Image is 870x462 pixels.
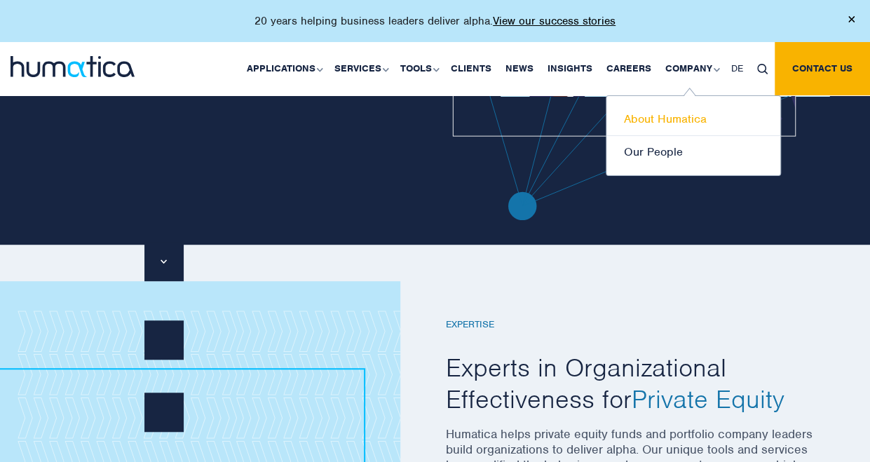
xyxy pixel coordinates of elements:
a: Insights [541,42,599,95]
a: Clients [444,42,498,95]
a: Applications [240,42,327,95]
a: Contact us [775,42,870,95]
a: Services [327,42,393,95]
span: DE [731,62,743,74]
a: Tools [393,42,444,95]
a: Careers [599,42,658,95]
a: Our People [606,136,780,168]
a: About Humatica [606,103,780,136]
span: Private Equity [632,383,784,415]
a: Company [658,42,724,95]
img: logo [11,56,135,77]
p: 20 years helping business leaders deliver alpha. [254,14,616,28]
h6: EXPERTISE [446,319,824,331]
a: News [498,42,541,95]
img: downarrow [161,259,167,264]
img: search_icon [757,64,768,74]
a: DE [724,42,750,95]
a: View our success stories [493,14,616,28]
h2: Experts in Organizational Effectiveness for [446,352,824,416]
